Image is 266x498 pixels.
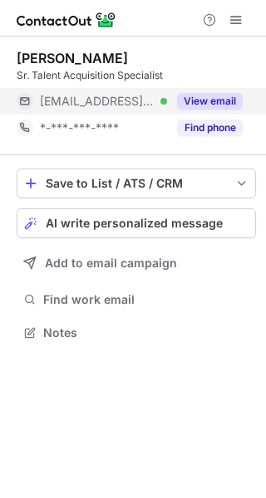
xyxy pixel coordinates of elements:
div: [PERSON_NAME] [17,50,128,66]
button: AI write personalized message [17,208,256,238]
img: ContactOut v5.3.10 [17,10,116,30]
div: Save to List / ATS / CRM [46,177,227,190]
span: Find work email [43,292,249,307]
span: Notes [43,325,249,340]
button: Reveal Button [177,120,243,136]
button: Add to email campaign [17,248,256,278]
span: [EMAIL_ADDRESS][DOMAIN_NAME] [40,94,155,109]
button: Reveal Button [177,93,243,110]
div: Sr. Talent Acquisition Specialist [17,68,256,83]
button: Notes [17,321,256,344]
button: Find work email [17,288,256,311]
button: save-profile-one-click [17,168,256,198]
span: Add to email campaign [45,256,177,270]
span: AI write personalized message [46,217,223,230]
